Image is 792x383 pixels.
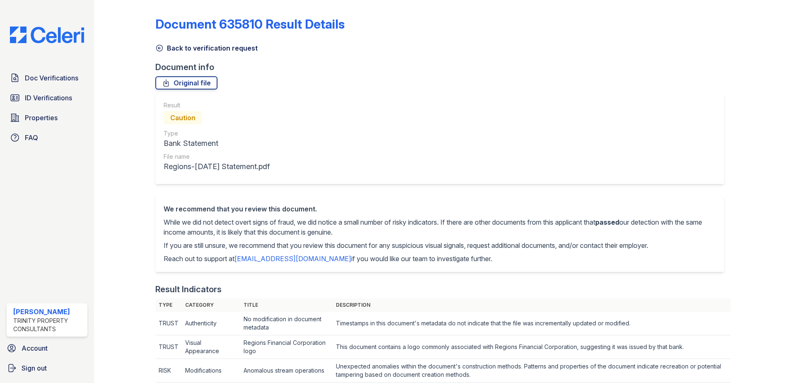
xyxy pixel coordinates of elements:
[164,101,270,109] div: Result
[3,340,91,356] a: Account
[164,111,202,124] div: Caution
[155,335,182,359] td: TRUST
[25,133,38,143] span: FAQ
[155,284,222,295] div: Result Indicators
[155,298,182,312] th: Type
[7,109,87,126] a: Properties
[240,298,333,312] th: Title
[182,335,240,359] td: Visual Appearance
[7,70,87,86] a: Doc Verifications
[164,254,716,264] p: Reach out to support at if you would like our team to investigate further.
[333,335,731,359] td: This document contains a logo commonly associated with Regions Financial Corporation, suggesting ...
[13,317,84,333] div: Trinity Property Consultants
[22,343,48,353] span: Account
[333,359,731,383] td: Unexpected anomalies within the document's construction methods. Patterns and properties of the d...
[155,43,258,53] a: Back to verification request
[240,312,333,335] td: No modification in document metadata
[240,359,333,383] td: Anomalous stream operations
[13,307,84,317] div: [PERSON_NAME]
[25,113,58,123] span: Properties
[164,204,716,214] div: We recommend that you review this document.
[333,298,731,312] th: Description
[595,218,619,226] span: passed
[7,90,87,106] a: ID Verifications
[164,129,270,138] div: Type
[22,363,47,373] span: Sign out
[164,217,716,237] p: While we did not detect overt signs of fraud, we did notice a small number of risky indicators. I...
[164,153,270,161] div: File name
[25,93,72,103] span: ID Verifications
[164,161,270,172] div: Regions-[DATE] Statement.pdf
[155,312,182,335] td: TRUST
[155,17,345,32] a: Document 635810 Result Details
[155,359,182,383] td: RISK
[240,335,333,359] td: Regions Financial Corporation logo
[164,240,716,250] p: If you are still unsure, we recommend that you review this document for any suspicious visual sig...
[333,312,731,335] td: Timestamps in this document's metadata do not indicate that the file was incrementally updated or...
[182,298,240,312] th: Category
[234,255,351,263] a: [EMAIL_ADDRESS][DOMAIN_NAME]
[164,138,270,149] div: Bank Statement
[7,129,87,146] a: FAQ
[3,360,91,376] a: Sign out
[182,312,240,335] td: Authenticity
[155,61,731,73] div: Document info
[25,73,78,83] span: Doc Verifications
[3,27,91,43] img: CE_Logo_Blue-a8612792a0a2168367f1c8372b55b34899dd931a85d93a1a3d3e32e68fde9ad4.png
[182,359,240,383] td: Modifications
[155,76,217,90] a: Original file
